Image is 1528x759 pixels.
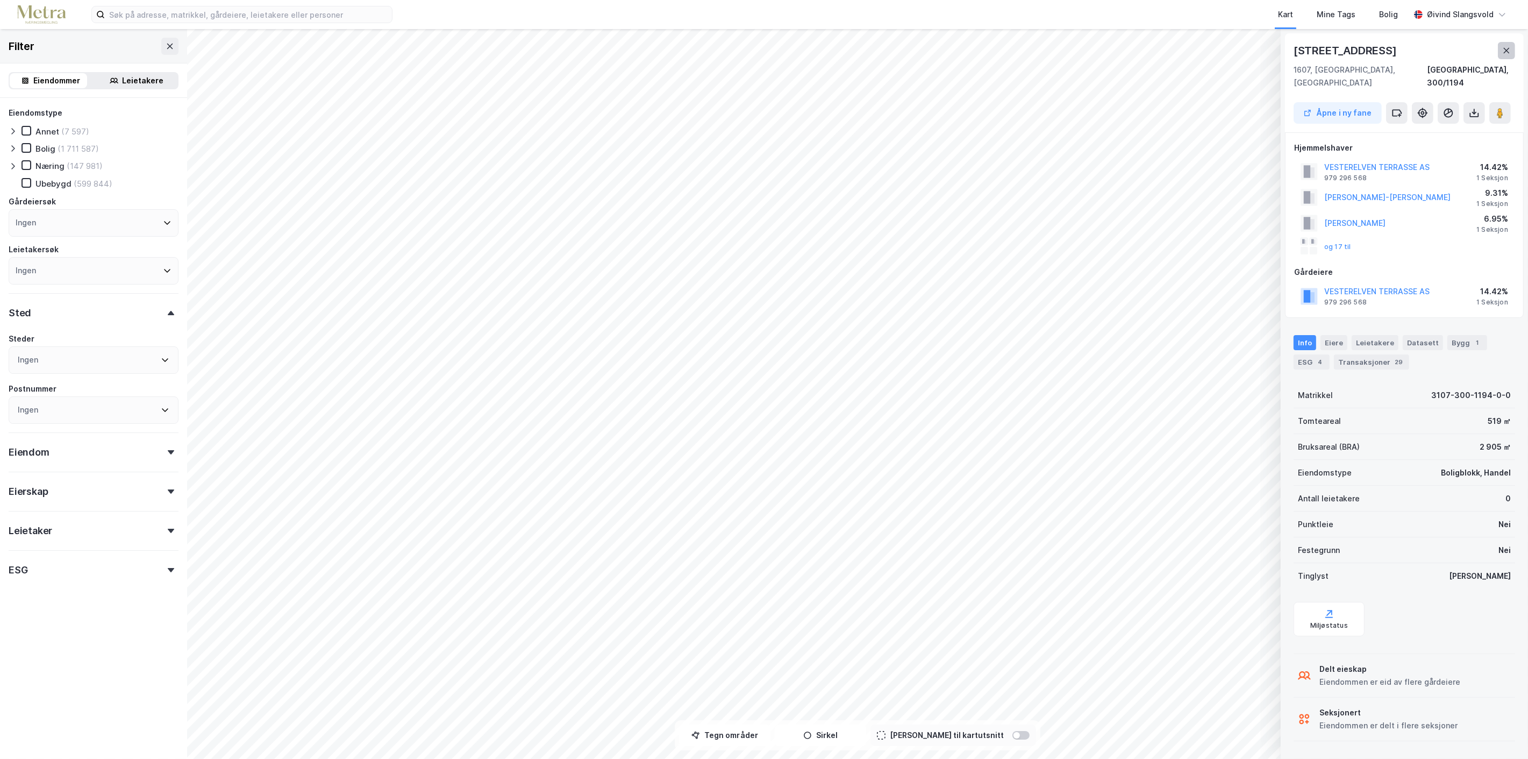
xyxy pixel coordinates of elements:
div: 1607, [GEOGRAPHIC_DATA], [GEOGRAPHIC_DATA] [1294,63,1427,89]
div: Bolig [1379,8,1398,21]
div: Ingen [16,216,36,229]
div: (1 711 587) [58,144,99,154]
button: Sirkel [775,725,866,746]
div: Steder [9,332,34,345]
div: (147 981) [67,161,103,171]
div: 14.42% [1476,285,1508,298]
div: Leietakere [123,74,164,87]
div: Miljøstatus [1310,621,1348,630]
div: Bygg [1447,335,1487,350]
div: Delt eieskap [1319,663,1460,676]
div: Tinglyst [1298,570,1329,583]
div: Næring [35,161,65,171]
div: Postnummer [9,382,56,395]
div: Tomteareal [1298,415,1341,428]
div: Leietakersøk [9,243,59,256]
div: Bruksareal (BRA) [1298,441,1360,453]
div: 979 296 568 [1324,174,1367,182]
div: 1 Seksjon [1476,200,1508,208]
div: [STREET_ADDRESS] [1294,42,1399,59]
div: Øivind Slangsvold [1427,8,1494,21]
div: Sted [9,307,31,320]
div: 14.42% [1476,161,1508,174]
div: Nei [1498,544,1511,557]
div: Info [1294,335,1316,350]
iframe: Chat Widget [1474,707,1528,759]
div: 4 [1315,357,1325,367]
div: Ingen [18,353,38,366]
div: 9.31% [1476,187,1508,200]
div: Kontrollprogram for chat [1474,707,1528,759]
div: Matrikkel [1298,389,1333,402]
div: Kart [1278,8,1293,21]
div: 1 [1472,337,1483,348]
div: 29 [1393,357,1405,367]
div: 0 [1505,492,1511,505]
div: [PERSON_NAME] til kartutsnitt [890,729,1004,742]
div: 1 Seksjon [1476,225,1508,234]
div: Leietakere [1352,335,1398,350]
div: Datasett [1403,335,1443,350]
div: Ingen [16,264,36,277]
div: Gårdeiere [1294,266,1515,279]
div: Annet [35,126,59,137]
button: Tegn områder [679,725,770,746]
div: Eiendommen er eid av flere gårdeiere [1319,676,1460,689]
input: Søk på adresse, matrikkel, gårdeiere, leietakere eller personer [105,6,392,23]
div: Transaksjoner [1334,354,1409,370]
div: ESG [1294,354,1330,370]
div: 979 296 568 [1324,298,1367,307]
div: Eierskap [9,485,48,498]
div: Antall leietakere [1298,492,1360,505]
div: Eiendommer [34,74,81,87]
div: Nei [1498,518,1511,531]
div: Eiere [1320,335,1347,350]
div: 2 905 ㎡ [1480,441,1511,453]
div: Mine Tags [1317,8,1355,21]
div: [GEOGRAPHIC_DATA], 300/1194 [1427,63,1515,89]
div: (7 597) [61,126,89,137]
div: Festegrunn [1298,544,1340,557]
div: Hjemmelshaver [1294,141,1515,154]
div: Filter [9,38,34,55]
div: 1 Seksjon [1476,174,1508,182]
div: Eiendom [9,446,49,459]
div: Ubebygd [35,179,72,189]
div: Boligblokk, Handel [1441,466,1511,479]
div: Gårdeiersøk [9,195,56,208]
div: (599 844) [74,179,112,189]
div: Seksjonert [1319,706,1458,719]
div: 519 ㎡ [1488,415,1511,428]
div: [PERSON_NAME] [1449,570,1511,583]
img: metra-logo.256734c3b2bbffee19d4.png [17,5,66,24]
div: ESG [9,564,27,577]
div: Eiendommen er delt i flere seksjoner [1319,719,1458,732]
div: Eiendomstype [9,107,62,119]
div: 1 Seksjon [1476,298,1508,307]
div: 6.95% [1476,212,1508,225]
div: Punktleie [1298,518,1333,531]
button: Åpne i ny fane [1294,102,1382,124]
div: Bolig [35,144,55,154]
div: Leietaker [9,524,52,537]
div: 3107-300-1194-0-0 [1431,389,1511,402]
div: Eiendomstype [1298,466,1352,479]
div: Ingen [18,403,38,416]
